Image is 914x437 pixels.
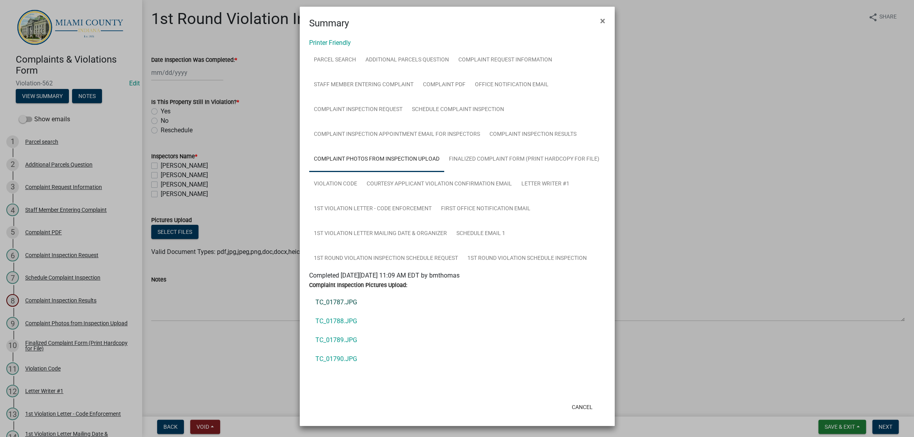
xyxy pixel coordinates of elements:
[309,283,407,288] label: Complaint Inspection Pictures Upload:
[600,15,605,26] span: ×
[565,400,599,414] button: Cancel
[362,172,517,197] a: Courtesy Applicant Violation Confirmation Email
[309,122,485,147] a: Complaint Inspection Appointment Email for Inspectors
[309,272,460,279] span: Completed [DATE][DATE] 11:09 AM EDT by bmthomas
[470,72,553,98] a: Office Notification Email
[309,246,463,271] a: 1st Round Violation Inspection Schedule Request
[444,147,604,172] a: Finalized Complaint Form (Print Hardcopy for File)
[309,147,444,172] a: Complaint Photos from Inspection Upload
[463,246,591,271] a: 1st Round Violation Schedule Inspection
[309,293,605,312] a: TC_01787.JPG
[309,312,605,331] a: TC_01788.JPG
[594,10,612,32] button: Close
[309,331,605,350] a: TC_01789.JPG
[309,39,351,46] a: Printer Friendly
[309,172,362,197] a: Violation Code
[361,48,454,73] a: Additional Parcels Question
[309,221,452,246] a: 1st Violation Letter Mailing Date & Organizer
[309,48,361,73] a: Parcel search
[436,196,535,222] a: First Office Notification Email
[517,172,574,197] a: Letter Writer #1
[309,350,605,368] a: TC_01790.JPG
[309,72,418,98] a: Staff Member Entering Complaint
[485,122,581,147] a: Complaint Inspection Results
[309,97,407,122] a: Complaint Inspection Request
[454,48,557,73] a: Complaint Request Information
[407,97,509,122] a: Schedule Complaint Inspection
[309,196,436,222] a: 1st Violation Letter - Code Enforcement
[452,221,510,246] a: Schedule Email 1
[309,16,349,30] h4: Summary
[418,72,470,98] a: Complaint PDF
